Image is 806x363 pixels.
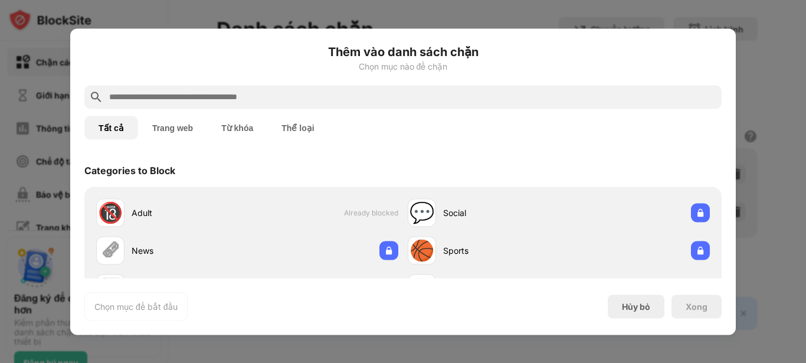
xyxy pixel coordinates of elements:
button: Thể loại [267,116,328,139]
font: Chọn mục để bắt đầu [94,301,178,311]
div: Adult [132,207,247,219]
button: Trang web [138,116,207,139]
font: Trang web [152,123,193,132]
font: Xong [686,301,707,311]
font: Hủy bỏ [622,302,650,312]
button: Tất cả [84,116,138,139]
font: Tất cả [99,123,124,132]
div: Sports [443,244,559,257]
button: Từ khóa [207,116,267,139]
div: Categories to Block [84,164,175,176]
span: Already blocked [344,208,398,217]
div: 🛍 [412,276,432,300]
font: Thêm vào danh sách chặn [328,44,479,58]
div: 🃏 [98,276,123,300]
font: Thể loại [281,123,314,132]
font: Từ khóa [221,123,253,132]
div: Social [443,207,559,219]
div: 🔞 [98,201,123,225]
div: 🗞 [100,238,120,263]
div: News [132,244,247,257]
div: 🏀 [409,238,434,263]
font: Chọn mục nào để chặn [359,61,448,71]
img: search.svg [89,90,103,104]
div: 💬 [409,201,434,225]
